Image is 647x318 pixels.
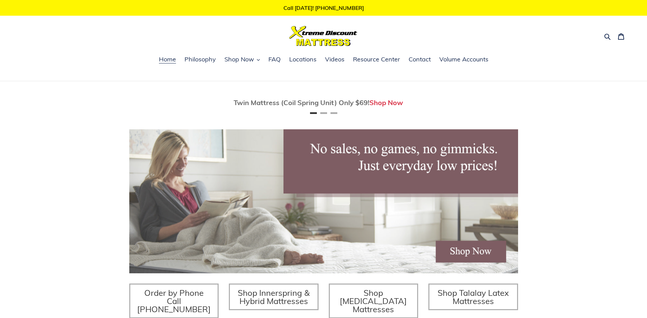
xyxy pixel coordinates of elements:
[181,55,219,65] a: Philosophy
[350,55,403,65] a: Resource Center
[340,288,407,314] span: Shop [MEDICAL_DATA] Mattresses
[428,284,518,310] a: Shop Talalay Latex Mattresses
[129,129,518,273] img: herobannermay2022-1652879215306_1200x.jpg
[353,55,400,63] span: Resource Center
[320,112,327,114] button: Page 2
[438,288,509,306] span: Shop Talalay Latex Mattresses
[286,55,320,65] a: Locations
[436,55,492,65] a: Volume Accounts
[405,55,434,65] a: Contact
[224,55,254,63] span: Shop Now
[322,55,348,65] a: Videos
[156,55,179,65] a: Home
[238,288,310,306] span: Shop Innerspring & Hybrid Mattresses
[268,55,281,63] span: FAQ
[137,288,211,314] span: Order by Phone Call [PHONE_NUMBER]
[325,55,344,63] span: Videos
[409,55,431,63] span: Contact
[229,284,319,310] a: Shop Innerspring & Hybrid Mattresses
[265,55,284,65] a: FAQ
[330,112,337,114] button: Page 3
[369,98,403,107] a: Shop Now
[185,55,216,63] span: Philosophy
[289,55,317,63] span: Locations
[439,55,488,63] span: Volume Accounts
[289,26,357,46] img: Xtreme Discount Mattress
[234,98,369,107] span: Twin Mattress (Coil Spring Unit) Only $69!
[310,112,317,114] button: Page 1
[221,55,263,65] button: Shop Now
[159,55,176,63] span: Home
